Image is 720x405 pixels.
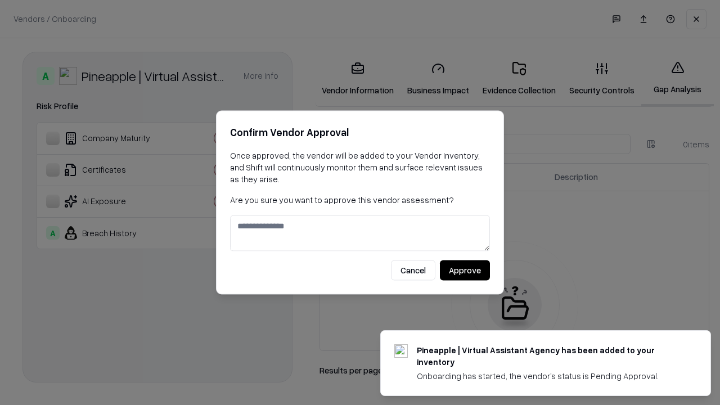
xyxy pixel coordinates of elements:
[417,370,683,382] div: Onboarding has started, the vendor's status is Pending Approval.
[394,344,408,358] img: trypineapple.com
[230,124,490,141] h2: Confirm Vendor Approval
[417,344,683,368] div: Pineapple | Virtual Assistant Agency has been added to your inventory
[230,150,490,185] p: Once approved, the vendor will be added to your Vendor Inventory, and Shift will continuously mon...
[391,260,435,281] button: Cancel
[230,194,490,206] p: Are you sure you want to approve this vendor assessment?
[440,260,490,281] button: Approve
